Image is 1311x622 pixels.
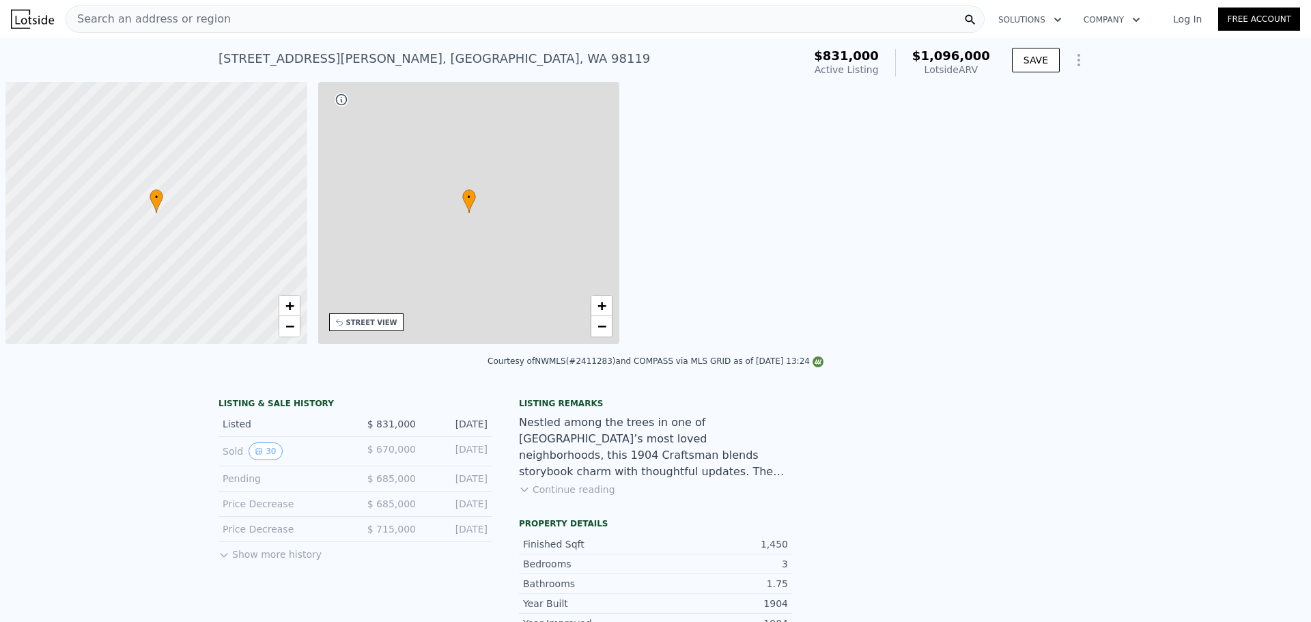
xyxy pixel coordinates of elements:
[813,356,823,367] img: NWMLS Logo
[523,597,655,610] div: Year Built
[655,597,788,610] div: 1904
[367,473,416,484] span: $ 685,000
[814,48,879,63] span: $831,000
[223,442,344,460] div: Sold
[218,398,492,412] div: LISTING & SALE HISTORY
[597,297,606,314] span: +
[427,417,488,431] div: [DATE]
[519,398,792,409] div: Listing remarks
[519,414,792,480] div: Nestled among the trees in one of [GEOGRAPHIC_DATA]’s most loved neighborhoods, this 1904 Craftsm...
[815,64,879,75] span: Active Listing
[279,316,300,337] a: Zoom out
[11,10,54,29] img: Lotside
[523,537,655,551] div: Finished Sqft
[346,317,397,328] div: STREET VIEW
[912,63,990,76] div: Lotside ARV
[462,191,476,203] span: •
[249,442,282,460] button: View historical data
[912,48,990,63] span: $1,096,000
[279,296,300,316] a: Zoom in
[367,419,416,429] span: $ 831,000
[655,557,788,571] div: 3
[150,189,163,213] div: •
[427,472,488,485] div: [DATE]
[223,497,344,511] div: Price Decrease
[427,497,488,511] div: [DATE]
[1073,8,1151,32] button: Company
[519,483,615,496] button: Continue reading
[427,522,488,536] div: [DATE]
[223,472,344,485] div: Pending
[462,189,476,213] div: •
[591,296,612,316] a: Zoom in
[150,191,163,203] span: •
[367,498,416,509] span: $ 685,000
[987,8,1073,32] button: Solutions
[1065,46,1092,74] button: Show Options
[223,417,344,431] div: Listed
[66,11,231,27] span: Search an address or region
[427,442,488,460] div: [DATE]
[367,524,416,535] span: $ 715,000
[218,542,322,561] button: Show more history
[1218,8,1300,31] a: Free Account
[523,577,655,591] div: Bathrooms
[591,316,612,337] a: Zoom out
[218,49,650,68] div: [STREET_ADDRESS][PERSON_NAME] , [GEOGRAPHIC_DATA] , WA 98119
[1157,12,1218,26] a: Log In
[285,317,294,335] span: −
[367,444,416,455] span: $ 670,000
[285,297,294,314] span: +
[523,557,655,571] div: Bedrooms
[223,522,344,536] div: Price Decrease
[597,317,606,335] span: −
[519,518,792,529] div: Property details
[488,356,823,366] div: Courtesy of NWMLS (#2411283) and COMPASS via MLS GRID as of [DATE] 13:24
[655,537,788,551] div: 1,450
[1012,48,1060,72] button: SAVE
[655,577,788,591] div: 1.75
